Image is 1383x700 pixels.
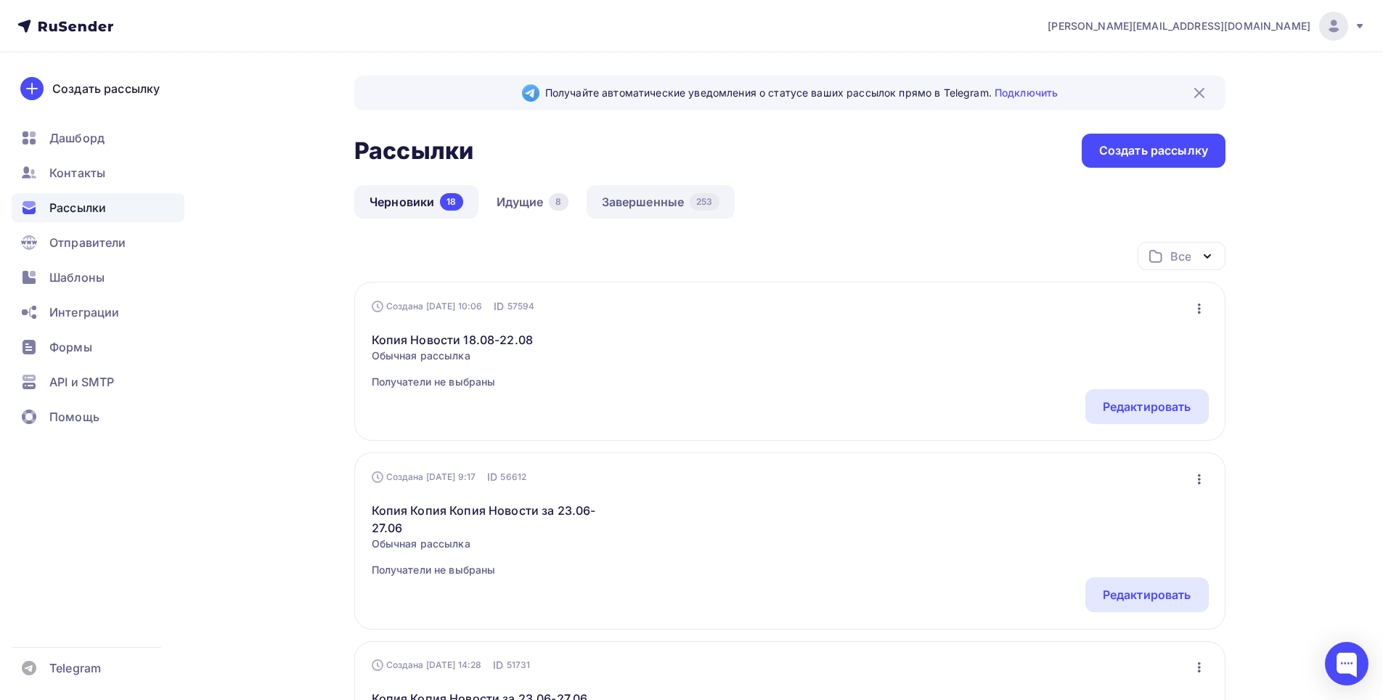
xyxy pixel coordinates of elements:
[49,408,99,426] span: Помощь
[995,86,1058,99] a: Подключить
[12,193,184,222] a: Рассылки
[507,299,535,314] span: 57594
[372,301,483,312] div: Создана [DATE] 10:06
[1103,398,1191,415] div: Редактировать
[12,263,184,292] a: Шаблоны
[49,164,105,182] span: Контакты
[49,269,105,286] span: Шаблоны
[545,86,1058,100] span: Получайте автоматические уведомления о статусе ваших рассылок прямо в Telegram.
[493,658,503,672] span: ID
[12,228,184,257] a: Отправители
[690,193,719,211] div: 253
[354,137,473,166] h2: Рассылки
[494,299,504,314] span: ID
[49,659,101,677] span: Telegram
[49,373,114,391] span: API и SMTP
[354,185,478,219] a: Черновики18
[52,80,160,97] div: Создать рассылку
[1048,19,1310,33] span: [PERSON_NAME][EMAIL_ADDRESS][DOMAIN_NAME]
[1099,142,1208,159] div: Создать рассылку
[1103,586,1191,603] div: Редактировать
[549,193,568,211] div: 8
[49,304,119,321] span: Интеграции
[12,158,184,187] a: Контакты
[372,331,534,349] a: Копия Новости 18.08-22.08
[1048,12,1366,41] a: [PERSON_NAME][EMAIL_ADDRESS][DOMAIN_NAME]
[372,349,534,363] span: Обычная рассылка
[372,537,621,551] span: Обычная рассылка
[372,659,482,671] div: Создана [DATE] 14:28
[522,84,539,102] img: Telegram
[49,338,92,356] span: Формы
[372,375,534,389] span: Получатели не выбраны
[587,185,735,219] a: Завершенные253
[49,234,126,251] span: Отправители
[49,129,105,147] span: Дашборд
[1138,242,1225,270] button: Все
[372,502,621,537] a: Копия Копия Копия Новости за 23.06-27.06
[12,123,184,152] a: Дашборд
[1170,248,1191,265] div: Все
[49,199,106,216] span: Рассылки
[500,470,526,484] span: 56612
[440,193,462,211] div: 18
[372,563,621,577] span: Получатели не выбраны
[507,658,531,672] span: 51731
[481,185,584,219] a: Идущие8
[487,470,497,484] span: ID
[12,333,184,362] a: Формы
[372,471,476,483] div: Создана [DATE] 9:17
